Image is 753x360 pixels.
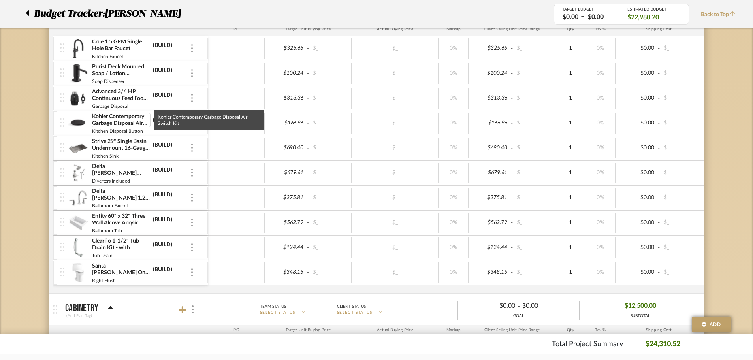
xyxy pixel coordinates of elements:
div: $100.24 [267,68,306,79]
div: (BUILD) [152,42,173,49]
div: $_ [661,117,700,129]
div: $_ [514,242,553,253]
span: SELECT STATUS [337,310,373,316]
div: 0% [441,217,466,228]
div: $_ [514,192,553,204]
div: $_ [311,167,349,179]
div: $562.79 [471,217,510,228]
div: Strive 29" Single Basin Undermount 16-Gauge Stainless Steel Kitchen Sink with SilentShield with B... [92,138,151,152]
span: - [657,94,661,102]
div: 0% [441,68,466,79]
div: Shipping Cost [616,25,702,34]
div: $_ [373,192,417,204]
div: $124.44 [267,242,306,253]
span: - [306,169,311,177]
span: Add [710,321,721,328]
div: $_ [661,217,700,228]
img: 3dots-v.svg [191,169,193,177]
div: 0% [441,142,466,154]
div: 1 [558,142,583,154]
div: Shipping Cost [616,325,702,335]
div: $_ [373,217,417,228]
div: Delta [PERSON_NAME] Monitor 14 Series Single Function Pressure Balanced Tub and Shower System wit... [92,163,151,177]
div: Client Status [337,303,366,310]
div: RIght Flush [92,277,116,285]
div: 1 [558,167,583,179]
div: $_ [514,167,553,179]
span: - [657,244,661,252]
span: – [581,12,584,22]
div: $0.00 [618,142,657,154]
span: - [657,45,661,53]
img: 3dots-v.svg [191,243,193,251]
div: 1 [558,242,583,253]
div: $_ [661,142,700,154]
img: 2bc1afa4-548a-40f3-b79a-fa04b6950d9e_50x50.jpg [68,238,88,257]
div: $_ [311,68,349,79]
div: Kohler Contemporary Garbage Disposal Air Switch Kit [92,113,151,127]
div: 0% [441,192,466,204]
div: (BUILD) [152,191,173,199]
div: $0.00 [560,13,581,22]
div: $562.79 [267,217,306,228]
img: 02a47908-6a61-4bea-894e-e64ab6a7670a_50x50.jpg [68,213,88,232]
div: $348.15 [267,267,306,278]
div: $_ [514,267,553,278]
div: $_ [661,267,700,278]
div: Bathroom Faucet [92,202,128,210]
p: $24,310.52 [646,339,680,350]
div: Client Selling Unit Price Range [469,25,555,34]
img: vertical-grip.svg [60,118,64,127]
span: - [306,70,311,77]
button: Add [692,317,731,332]
div: $_ [373,117,417,129]
div: $_ [514,217,553,228]
img: vertical-grip.svg [60,268,64,276]
div: Kitchen Sink [92,152,119,160]
div: 1 [558,43,583,54]
div: $_ [661,43,700,54]
span: - [510,269,514,277]
div: Crue 1.5 GPM Single Hole Bar Faucet [92,38,151,53]
div: $_ [661,242,700,253]
div: Actual Buying Price [352,325,439,335]
div: $_ [514,117,553,129]
div: $275.81 [471,192,510,204]
div: 1 [558,92,583,104]
div: (BUILD) [152,216,173,224]
div: $348.15 [471,267,510,278]
span: - [657,219,661,227]
div: 0% [588,68,613,79]
span: $22,980.20 [627,13,659,22]
div: Target Unit Buying Price [265,325,352,335]
div: 1 [558,267,583,278]
div: PO [208,325,265,335]
img: 7efb04d9-c554-459a-91ab-6390824e76b7_50x50.jpg [68,89,88,108]
div: $_ [311,217,349,228]
div: Entity 60" x 32" Three Wall Alcove Acrylic Soaking Tub with Left Drain [92,213,151,227]
span: - [510,119,514,127]
div: $690.40 [267,142,306,154]
span: SELECT STATUS [260,310,296,316]
div: (Add Plan Tag) [65,312,93,319]
div: $_ [311,43,349,54]
div: $679.61 [267,167,306,179]
img: 3dots-v.svg [191,219,193,226]
div: Garbage Disposal [92,102,129,110]
div: $_ [311,142,349,154]
div: $_ [373,43,417,54]
div: Markup [439,325,469,335]
div: $0.00 [618,43,657,54]
p: [PERSON_NAME] [105,7,184,21]
span: - [306,244,311,252]
img: 3dots-v.svg [191,94,193,102]
span: Back to Top [701,11,739,19]
div: $_ [661,68,700,79]
div: Delta [PERSON_NAME] 1.2 GPM Widespread Bathroom Faucet with Push Pop-Up Drain Assembly and Diamon... [92,188,151,202]
span: - [657,70,661,77]
div: $100.24 [471,68,510,79]
div: (BUILD) [152,166,173,174]
div: $_ [311,192,349,204]
div: $0.00 [618,217,657,228]
div: Qty [555,25,585,34]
